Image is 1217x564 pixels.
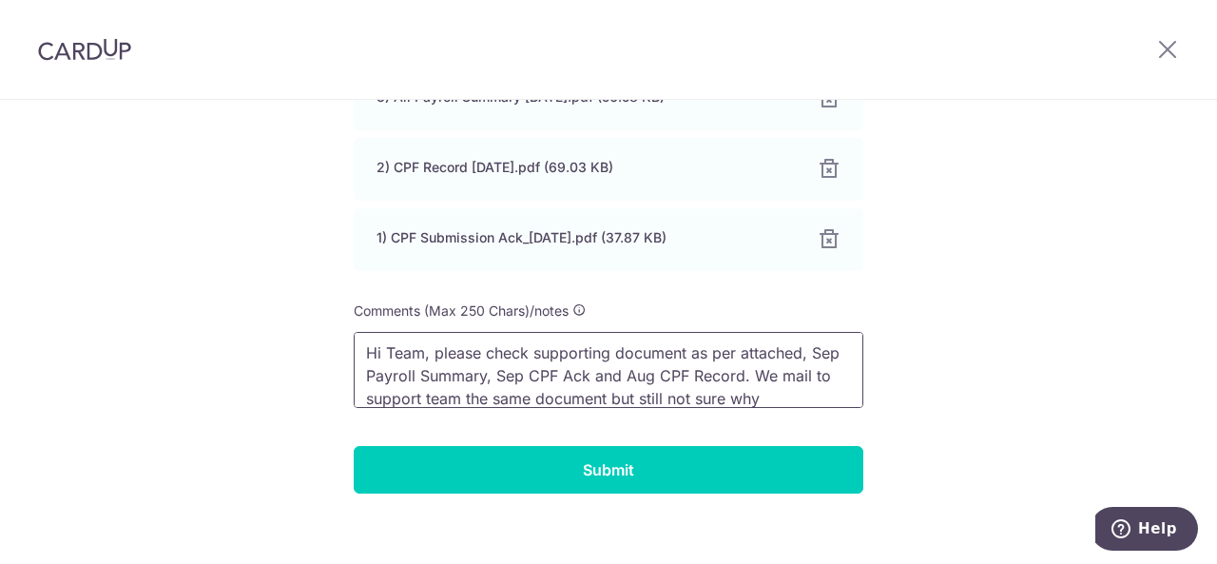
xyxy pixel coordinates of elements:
[38,38,131,61] img: CardUp
[354,446,863,494] input: Submit
[354,302,569,319] span: Comments (Max 250 Chars)/notes
[377,228,795,247] div: 1) CPF Submission Ack_[DATE].pdf (37.87 KB)
[377,158,795,177] div: 2) CPF Record [DATE].pdf (69.03 KB)
[1095,507,1198,554] iframe: Opens a widget where you can find more information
